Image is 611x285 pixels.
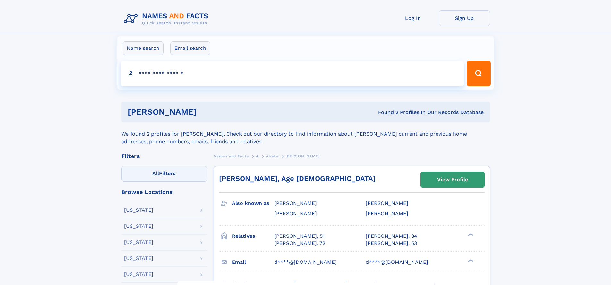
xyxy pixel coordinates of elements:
[219,174,376,183] a: [PERSON_NAME], Age [DEMOGRAPHIC_DATA]
[121,10,214,28] img: Logo Names and Facts
[437,172,468,187] div: View Profile
[421,172,484,187] a: View Profile
[466,258,474,263] div: ❯
[387,10,439,26] a: Log In
[124,208,153,213] div: [US_STATE]
[232,231,274,242] h3: Relatives
[266,152,278,160] a: Abete
[274,210,317,217] span: [PERSON_NAME]
[121,166,207,182] label: Filters
[121,189,207,195] div: Browse Locations
[152,170,159,176] span: All
[121,61,464,86] input: search input
[232,198,274,209] h3: Also known as
[274,240,325,247] a: [PERSON_NAME], 72
[366,200,408,206] span: [PERSON_NAME]
[366,240,417,247] a: [PERSON_NAME], 53
[274,233,325,240] a: [PERSON_NAME], 51
[124,272,153,277] div: [US_STATE]
[285,154,320,158] span: [PERSON_NAME]
[123,41,164,55] label: Name search
[466,232,474,236] div: ❯
[274,200,317,206] span: [PERSON_NAME]
[256,154,259,158] span: A
[256,152,259,160] a: A
[170,41,210,55] label: Email search
[366,233,417,240] a: [PERSON_NAME], 34
[214,152,249,160] a: Names and Facts
[128,108,287,116] h1: [PERSON_NAME]
[232,257,274,268] h3: Email
[121,153,207,159] div: Filters
[467,61,490,86] button: Search Button
[266,154,278,158] span: Abete
[121,122,490,146] div: We found 2 profiles for [PERSON_NAME]. Check out our directory to find information about [PERSON_...
[366,210,408,217] span: [PERSON_NAME]
[124,256,153,261] div: [US_STATE]
[124,224,153,229] div: [US_STATE]
[287,109,484,116] div: Found 2 Profiles In Our Records Database
[439,10,490,26] a: Sign Up
[124,240,153,245] div: [US_STATE]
